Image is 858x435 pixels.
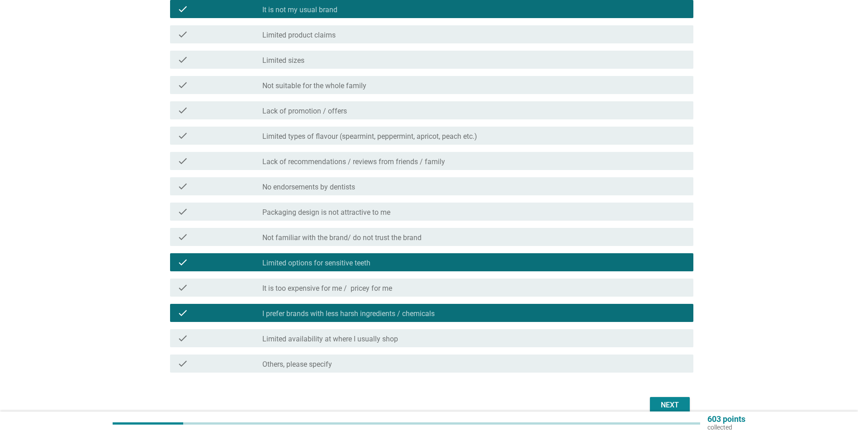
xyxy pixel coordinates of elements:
i: check [177,206,188,217]
label: Lack of recommendations / reviews from friends / family [262,157,445,166]
label: Not familiar with the brand/ do not trust the brand [262,233,422,242]
label: It is not my usual brand [262,5,337,14]
label: Lack of promotion / offers [262,107,347,116]
label: Limited types of flavour (spearmint, peppermint, apricot, peach etc.) [262,132,477,141]
label: I prefer brands with less harsh ingredients / chemicals [262,309,435,318]
i: check [177,80,188,90]
i: check [177,4,188,14]
label: Limited availability at where I usually shop [262,335,398,344]
label: It is too expensive for me / pricey for me [262,284,392,293]
i: check [177,257,188,268]
label: Limited options for sensitive teeth [262,259,370,268]
i: check [177,181,188,192]
i: check [177,358,188,369]
i: check [177,307,188,318]
label: Limited sizes [262,56,304,65]
div: Next [657,400,683,411]
label: Not suitable for the whole family [262,81,366,90]
i: check [177,156,188,166]
p: 603 points [707,415,745,423]
i: check [177,282,188,293]
p: collected [707,423,745,431]
button: Next [650,397,690,413]
label: Limited product claims [262,31,336,40]
i: check [177,333,188,344]
i: check [177,105,188,116]
i: check [177,29,188,40]
label: Others, please specify [262,360,332,369]
i: check [177,130,188,141]
label: No endorsements by dentists [262,183,355,192]
label: Packaging design is not attractive to me [262,208,390,217]
i: check [177,232,188,242]
i: check [177,54,188,65]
